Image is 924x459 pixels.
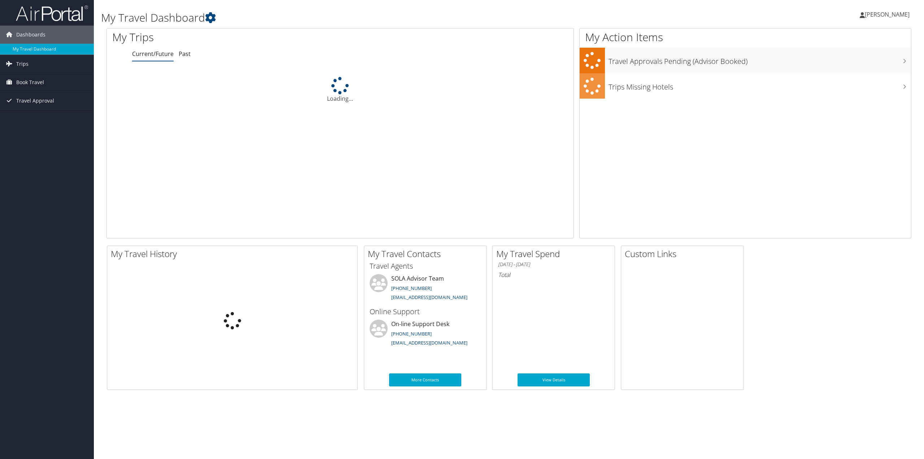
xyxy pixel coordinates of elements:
[580,73,911,99] a: Trips Missing Hotels
[498,261,609,268] h6: [DATE] - [DATE]
[107,77,574,103] div: Loading...
[625,248,743,260] h2: Custom Links
[580,30,911,45] h1: My Action Items
[16,5,88,22] img: airportal-logo.png
[391,294,467,300] a: [EMAIL_ADDRESS][DOMAIN_NAME]
[518,373,590,386] a: View Details
[860,4,917,25] a: [PERSON_NAME]
[111,248,357,260] h2: My Travel History
[366,320,484,349] li: On-line Support Desk
[370,261,481,271] h3: Travel Agents
[389,373,461,386] a: More Contacts
[366,274,484,304] li: SOLA Advisor Team
[16,55,29,73] span: Trips
[391,330,432,337] a: [PHONE_NUMBER]
[112,30,374,45] h1: My Trips
[132,50,174,58] a: Current/Future
[179,50,191,58] a: Past
[865,10,910,18] span: [PERSON_NAME]
[101,10,645,25] h1: My Travel Dashboard
[16,92,54,110] span: Travel Approval
[609,53,911,66] h3: Travel Approvals Pending (Advisor Booked)
[391,285,432,291] a: [PHONE_NUMBER]
[580,48,911,73] a: Travel Approvals Pending (Advisor Booked)
[368,248,486,260] h2: My Travel Contacts
[391,339,467,346] a: [EMAIL_ADDRESS][DOMAIN_NAME]
[16,26,45,44] span: Dashboards
[16,73,44,91] span: Book Travel
[498,271,609,279] h6: Total
[496,248,615,260] h2: My Travel Spend
[370,307,481,317] h3: Online Support
[609,78,911,92] h3: Trips Missing Hotels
